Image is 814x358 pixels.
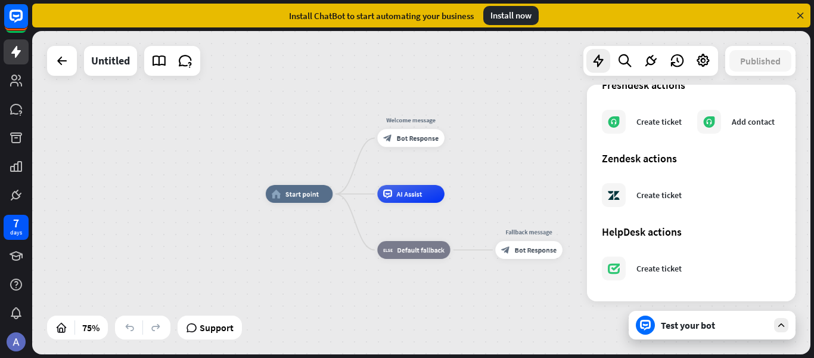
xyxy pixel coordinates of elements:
div: Freshdesk actions [602,78,781,92]
div: Welcome message [371,116,451,125]
i: block_bot_response [383,134,392,143]
span: Support [200,318,234,337]
i: block_fallback [383,245,393,254]
div: Create ticket [636,116,682,127]
div: Untitled [91,46,130,76]
div: 7 [13,218,19,229]
div: Create ticket [636,190,682,200]
div: Create ticket [636,263,682,274]
span: Bot Response [515,245,557,254]
div: Test your bot [661,319,768,331]
div: Install now [483,6,539,25]
div: Install ChatBot to start automating your business [289,10,474,21]
button: Open LiveChat chat widget [10,5,45,41]
span: AI Assist [397,190,422,199]
span: Default fallback [397,245,445,254]
div: Zendesk actions [602,152,781,165]
i: home_2 [272,190,281,199]
div: Fallback message [489,227,569,236]
a: 7 days [4,215,29,240]
div: days [10,229,22,237]
span: Bot Response [397,134,439,143]
i: block_bot_response [501,245,510,254]
div: HelpDesk actions [602,225,781,239]
div: Add contact [732,116,775,127]
button: Published [729,50,791,72]
span: Start point [285,190,319,199]
div: 75% [79,318,103,337]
